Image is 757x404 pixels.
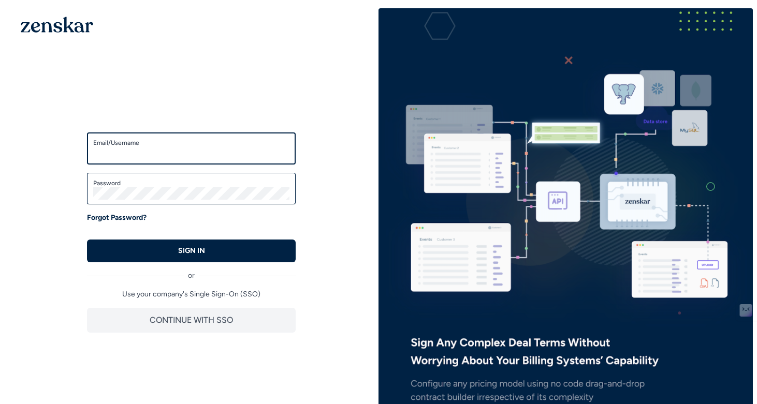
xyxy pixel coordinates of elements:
img: 1OGAJ2xQqyY4LXKgY66KYq0eOWRCkrZdAb3gUhuVAqdWPZE9SRJmCz+oDMSn4zDLXe31Ii730ItAGKgCKgCCgCikA4Av8PJUP... [21,17,93,33]
p: SIGN IN [178,246,205,256]
label: Password [93,179,289,187]
p: Use your company's Single Sign-On (SSO) [87,289,296,300]
label: Email/Username [93,139,289,147]
button: SIGN IN [87,240,296,262]
button: CONTINUE WITH SSO [87,308,296,333]
div: or [87,262,296,281]
a: Forgot Password? [87,213,147,223]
